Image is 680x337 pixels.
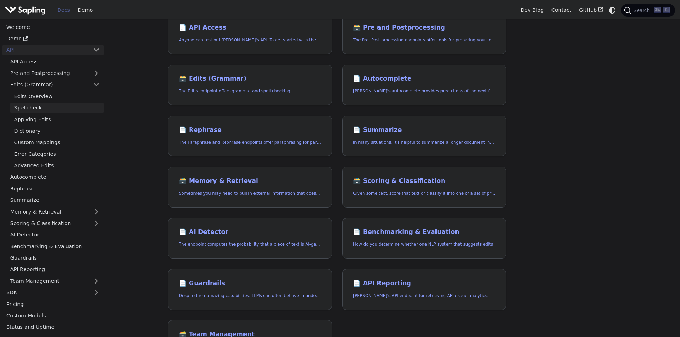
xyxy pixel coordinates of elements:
a: 🗃️ Memory & RetrievalSometimes you may need to pull in external information that doesn't fit in t... [168,167,332,208]
a: Team Management [6,276,104,286]
a: Demo [74,5,97,16]
h2: Scoring & Classification [353,177,495,185]
a: Custom Models [2,311,104,321]
button: Expand sidebar category 'SDK' [89,287,104,298]
a: SDK [2,287,89,298]
a: API Reporting [6,264,104,275]
kbd: K [663,7,670,13]
a: 📄️ GuardrailsDespite their amazing capabilities, LLMs can often behave in undesired [168,269,332,310]
h2: Edits (Grammar) [179,75,321,83]
a: Error Categories [10,149,104,159]
p: Sapling's API endpoint for retrieving API usage analytics. [353,292,495,299]
a: Custom Mappings [10,137,104,148]
h2: Autocomplete [353,75,495,83]
a: Benchmarking & Evaluation [6,241,104,251]
h2: Guardrails [179,280,321,287]
h2: API Access [179,24,321,32]
p: Sometimes you may need to pull in external information that doesn't fit in the context size of an... [179,190,321,197]
span: Search [631,7,654,13]
h2: Memory & Retrieval [179,177,321,185]
a: API [2,45,89,55]
a: Pre and Postprocessing [6,68,104,78]
a: Scoring & Classification [6,218,104,229]
h2: Pre and Postprocessing [353,24,495,32]
button: Collapse sidebar category 'API' [89,45,104,55]
img: Sapling.ai [5,5,46,15]
a: 📄️ API AccessAnyone can test out [PERSON_NAME]'s API. To get started with the API, simply: [168,13,332,54]
a: Spellcheck [10,103,104,113]
h2: Benchmarking & Evaluation [353,228,495,236]
a: Status and Uptime [2,322,104,332]
a: 🗃️ Edits (Grammar)The Edits endpoint offers grammar and spell checking. [168,65,332,106]
a: GitHub [575,5,607,16]
a: Welcome [2,22,104,32]
a: 📄️ SummarizeIn many situations, it's helpful to summarize a longer document into a shorter, more ... [342,116,506,157]
a: 📄️ API Reporting[PERSON_NAME]'s API endpoint for retrieving API usage analytics. [342,269,506,310]
a: Edits (Grammar) [6,80,104,90]
p: The Edits endpoint offers grammar and spell checking. [179,88,321,95]
a: Autocomplete [6,172,104,182]
h2: Summarize [353,126,495,134]
p: The endpoint computes the probability that a piece of text is AI-generated, [179,241,321,248]
h2: Rephrase [179,126,321,134]
a: Edits Overview [10,91,104,101]
p: How do you determine whether one NLP system that suggests edits [353,241,495,248]
a: 📄️ RephraseThe Paraphrase and Rephrase endpoints offer paraphrasing for particular styles. [168,116,332,157]
a: 📄️ Benchmarking & EvaluationHow do you determine whether one NLP system that suggests edits [342,218,506,259]
p: Sapling's autocomplete provides predictions of the next few characters or words [353,88,495,95]
a: 🗃️ Pre and PostprocessingThe Pre- Post-processing endpoints offer tools for preparing your text d... [342,13,506,54]
p: Anyone can test out Sapling's API. To get started with the API, simply: [179,37,321,44]
a: Contact [548,5,575,16]
a: Rephrase [6,183,104,194]
p: The Paraphrase and Rephrase endpoints offer paraphrasing for particular styles. [179,139,321,146]
a: Guardrails [6,253,104,263]
a: Dev Blog [517,5,547,16]
button: Switch between dark and light mode (currently system mode) [607,5,618,15]
p: Given some text, score that text or classify it into one of a set of pre-specified categories. [353,190,495,197]
p: In many situations, it's helpful to summarize a longer document into a shorter, more easily diges... [353,139,495,146]
h2: API Reporting [353,280,495,287]
a: 📄️ Autocomplete[PERSON_NAME]'s autocomplete provides predictions of the next few characters or words [342,65,506,106]
a: Pricing [2,299,104,309]
a: Demo [2,34,104,44]
a: API Access [6,56,104,67]
button: Search (Ctrl+K) [621,4,675,17]
a: Sapling.ai [5,5,48,15]
p: The Pre- Post-processing endpoints offer tools for preparing your text data for ingestation as we... [353,37,495,44]
p: Despite their amazing capabilities, LLMs can often behave in undesired [179,292,321,299]
a: Dictionary [10,126,104,136]
a: Advanced Edits [10,160,104,171]
a: Applying Edits [10,114,104,124]
a: 🗃️ Scoring & ClassificationGiven some text, score that text or classify it into one of a set of p... [342,167,506,208]
a: AI Detector [6,230,104,240]
h2: AI Detector [179,228,321,236]
a: Memory & Retrieval [6,206,104,217]
a: 📄️ AI DetectorThe endpoint computes the probability that a piece of text is AI-generated, [168,218,332,259]
a: Docs [54,5,74,16]
a: Summarize [6,195,104,205]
